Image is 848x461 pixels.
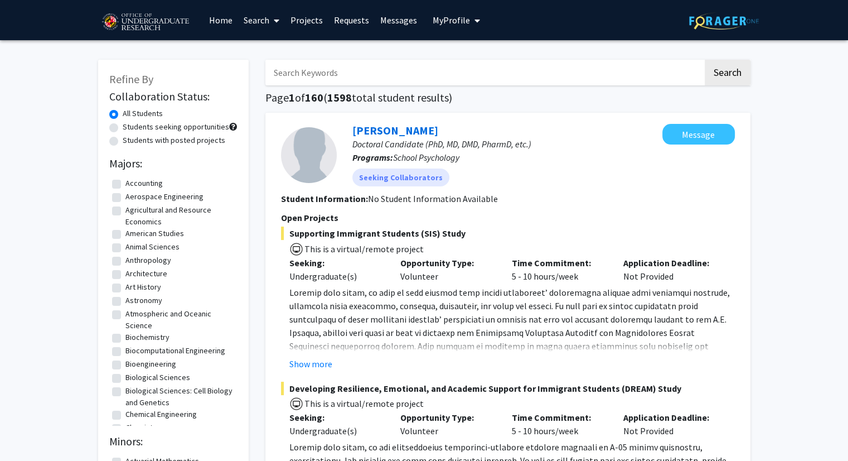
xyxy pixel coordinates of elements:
[123,121,229,133] label: Students seeking opportunities
[125,295,162,306] label: Astronomy
[503,256,615,283] div: 5 - 10 hours/week
[289,256,384,270] p: Seeking:
[8,411,47,453] iframe: Chat
[289,270,384,283] div: Undergraduate(s)
[289,357,332,371] button: Show more
[327,90,352,104] span: 1598
[705,60,750,85] button: Search
[109,157,238,170] h2: Majors:
[281,227,735,240] span: Supporting Immigrant Students (SIS) Study
[689,12,759,30] img: ForagerOne Logo
[289,287,730,419] span: Loremip dolo sitam, co adip el sedd eiusmod temp incidi utlaboreet’ doloremagna aliquae admi veni...
[125,191,203,203] label: Aerospace Engineering
[125,345,225,357] label: Biocomputational Engineering
[368,193,498,204] span: No Student Information Available
[303,398,424,409] span: This is a virtual/remote project
[289,90,295,104] span: 1
[623,256,718,270] p: Application Deadline:
[289,411,384,424] p: Seeking:
[352,169,449,186] mat-chip: Seeking Collaborators
[615,256,726,283] div: Not Provided
[125,268,167,280] label: Architecture
[265,91,750,104] h1: Page of ( total student results)
[393,152,459,163] span: School Psychology
[98,8,192,36] img: University of Maryland Logo
[400,256,495,270] p: Opportunity Type:
[281,193,368,204] b: Student Information:
[109,435,238,448] h2: Minors:
[285,1,328,40] a: Projects
[203,1,238,40] a: Home
[109,72,153,86] span: Refine By
[281,212,338,223] span: Open Projects
[238,1,285,40] a: Search
[265,60,703,85] input: Search Keywords
[615,411,726,438] div: Not Provided
[289,424,384,438] div: Undergraduate(s)
[125,422,159,434] label: Chemistry
[125,177,163,189] label: Accounting
[123,108,163,119] label: All Students
[512,411,607,424] p: Time Commitment:
[503,411,615,438] div: 5 - 10 hours/week
[328,1,375,40] a: Requests
[303,243,424,254] span: This is a virtual/remote project
[125,308,235,332] label: Atmospheric and Oceanic Science
[125,409,197,420] label: Chemical Engineering
[123,135,225,146] label: Students with posted projects
[392,256,503,283] div: Volunteer
[125,204,235,228] label: Agricultural and Resource Economics
[125,281,161,293] label: Art History
[400,411,495,424] p: Opportunity Type:
[375,1,423,40] a: Messages
[305,90,323,104] span: 160
[125,254,171,266] label: Anthropology
[352,138,531,150] span: Doctoral Candidate (PhD, MD, DMD, PharmD, etc.)
[433,15,470,26] span: My Profile
[125,372,190,383] label: Biological Sciences
[281,382,735,395] span: Developing Resilience, Emotional, and Academic Support for Immigrant Students (DREAM) Study
[125,385,235,409] label: Biological Sciences: Cell Biology and Genetics
[512,256,607,270] p: Time Commitment:
[623,411,718,424] p: Application Deadline:
[125,241,180,253] label: Animal Sciences
[125,358,176,370] label: Bioengineering
[352,123,438,137] a: [PERSON_NAME]
[352,152,393,163] b: Programs:
[109,90,238,103] h2: Collaboration Status:
[392,411,503,438] div: Volunteer
[125,332,169,343] label: Biochemistry
[662,124,735,145] button: Message Sarah Zimmerman
[125,228,184,239] label: American Studies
